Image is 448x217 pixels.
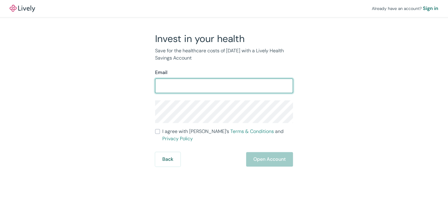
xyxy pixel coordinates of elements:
img: Lively [10,5,35,12]
button: Back [155,152,180,167]
a: LivelyLively [10,5,35,12]
a: Terms & Conditions [230,128,274,134]
p: Save for the healthcare costs of [DATE] with a Lively Health Savings Account [155,47,293,62]
h2: Invest in your health [155,33,293,45]
a: Sign in [423,5,438,12]
span: I agree with [PERSON_NAME]’s and [162,128,293,142]
label: Email [155,69,167,76]
a: Privacy Policy [162,135,193,142]
div: Already have an account? [372,5,438,12]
